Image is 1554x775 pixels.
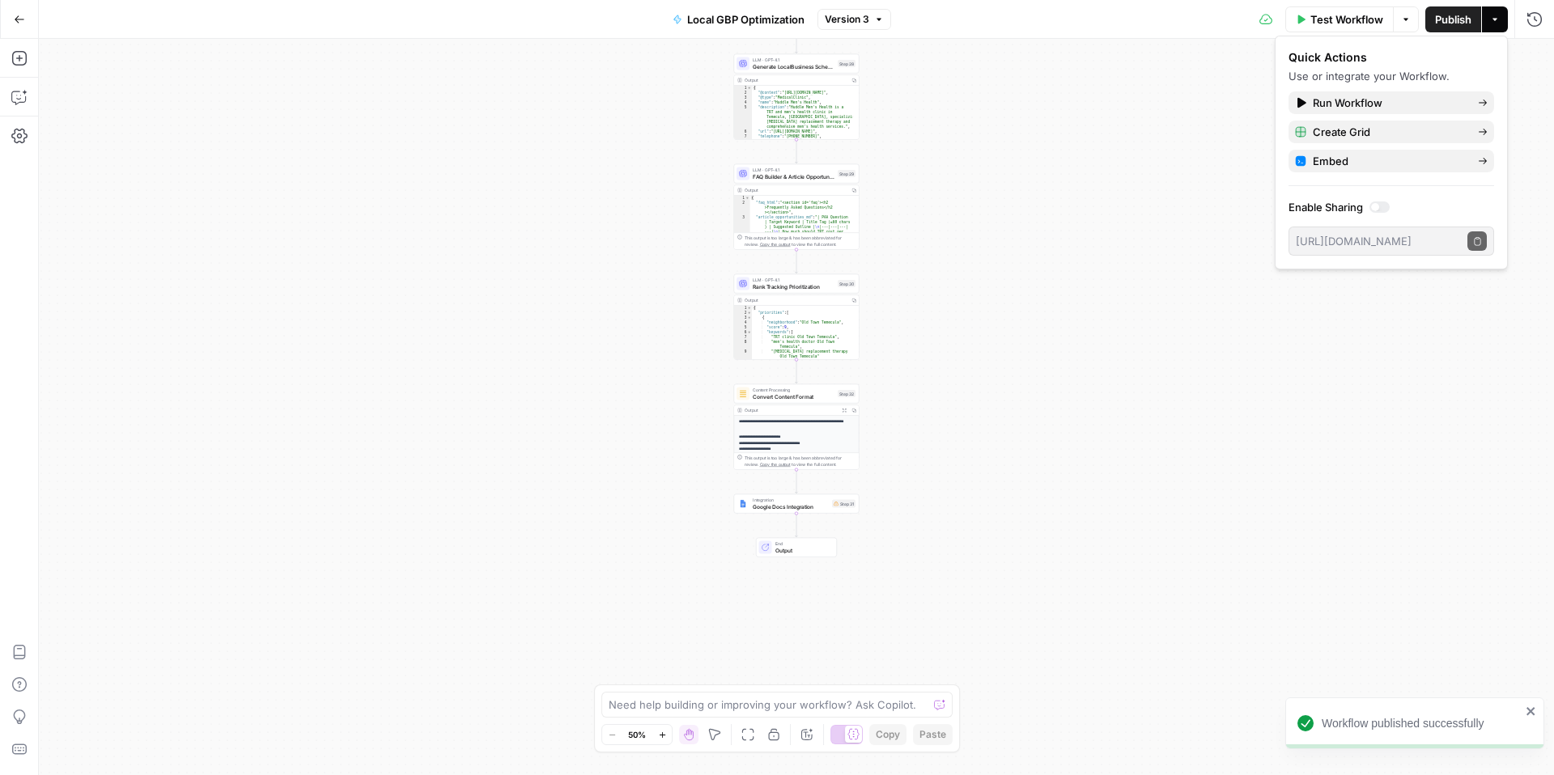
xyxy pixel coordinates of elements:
span: Copy the output [760,462,791,467]
div: This output is too large & has been abbreviated for review. to view the full content. [745,455,856,468]
div: 2 [734,201,750,215]
div: 1 [734,306,752,311]
g: Edge from step_30 to step_32 [796,360,798,383]
div: 1 [734,196,750,201]
span: Convert Content Format [753,392,834,400]
button: Paste [913,724,953,745]
span: Content Processing [753,387,834,393]
button: Publish [1425,6,1481,32]
div: Step 32 [838,390,856,397]
button: Version 3 [817,9,891,30]
span: LLM · GPT-4.1 [753,57,834,63]
div: 6 [734,129,752,134]
div: Quick Actions [1289,49,1494,66]
span: Local GBP Optimization [687,11,805,28]
div: Workflow published successfully [1322,715,1521,731]
div: LLM · GPT-4.1FAQ Builder & Article OpportunitiesStep 29Output{ "faq_html":"<section id='faq'><h2 ... [734,164,860,250]
span: Google Docs Integration [753,502,829,510]
div: 8 [734,340,752,349]
div: 1 [734,86,752,91]
button: Local GBP Optimization [663,6,814,32]
span: Output [775,546,830,554]
span: Generate LocalBusiness Schema [753,62,834,70]
img: o3r9yhbrn24ooq0tey3lueqptmfj [739,390,747,398]
div: Step 29 [838,170,856,177]
g: Edge from step_31 to end [796,514,798,537]
span: FAQ Builder & Article Opportunities [753,172,834,180]
div: Step 28 [838,60,856,67]
span: LLM · GPT-4.1 [753,277,834,283]
div: 4 [734,100,752,105]
div: 6 [734,330,752,335]
span: Create Grid [1313,124,1465,140]
span: 50% [628,728,646,741]
g: Edge from step_29 to step_30 [796,250,798,273]
div: 2 [734,91,752,95]
div: 8 [734,139,752,144]
div: This output is too large & has been abbreviated for review. to view the full content. [745,235,856,248]
span: Integration [753,497,829,503]
span: End [775,540,830,547]
div: 10 [734,359,752,364]
g: Edge from step_27 to step_28 [796,30,798,53]
div: Output [745,77,847,83]
span: Rank Tracking Prioritization [753,282,834,290]
div: 2 [734,311,752,316]
span: Toggle code folding, rows 6 through 10 [747,330,752,335]
div: Step 30 [838,280,856,287]
div: IntegrationGoogle Docs IntegrationStep 31 [734,494,860,514]
div: 3 [734,215,750,390]
g: Edge from step_32 to step_31 [796,470,798,493]
span: Run Workflow [1313,95,1465,111]
label: Enable Sharing [1289,199,1494,215]
div: EndOutput [734,538,860,557]
div: Step 31 [832,500,856,508]
div: Output [745,297,847,303]
div: 3 [734,95,752,100]
span: Publish [1435,11,1471,28]
div: LLM · GPT-4.1Generate LocalBusiness SchemaStep 28Output{ "@context":"[URL][DOMAIN_NAME]", "@type"... [734,54,860,140]
div: 5 [734,325,752,330]
span: Toggle code folding, rows 3 through 16 [747,316,752,320]
span: Toggle code folding, rows 1 through 4 [745,196,750,201]
span: Embed [1313,153,1465,169]
span: Copy the output [760,242,791,247]
span: Use or integrate your Workflow. [1289,70,1450,83]
div: 5 [734,105,752,129]
div: 3 [734,316,752,320]
img: Instagram%20post%20-%201%201.png [739,500,747,508]
div: 9 [734,349,752,359]
span: LLM · GPT-4.1 [753,167,834,173]
span: Paste [919,727,946,742]
div: Output [745,187,847,193]
span: Toggle code folding, rows 2 through 59 [747,311,752,316]
button: close [1526,705,1537,718]
span: Version 3 [825,12,869,27]
span: Toggle code folding, rows 1 through 37 [747,86,752,91]
div: 7 [734,335,752,340]
g: Edge from step_28 to step_29 [796,140,798,163]
button: Test Workflow [1285,6,1393,32]
div: 4 [734,320,752,325]
div: 7 [734,134,752,139]
span: Test Workflow [1310,11,1383,28]
span: Toggle code folding, rows 8 through 15 [747,139,752,144]
button: Copy [869,724,906,745]
div: Output [745,407,837,413]
span: Toggle code folding, rows 1 through 61 [747,306,752,311]
span: Copy [876,727,900,742]
div: LLM · GPT-4.1Rank Tracking PrioritizationStep 30Output{ "priorities":[ { "neighborhood":"Old Town... [734,274,860,360]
